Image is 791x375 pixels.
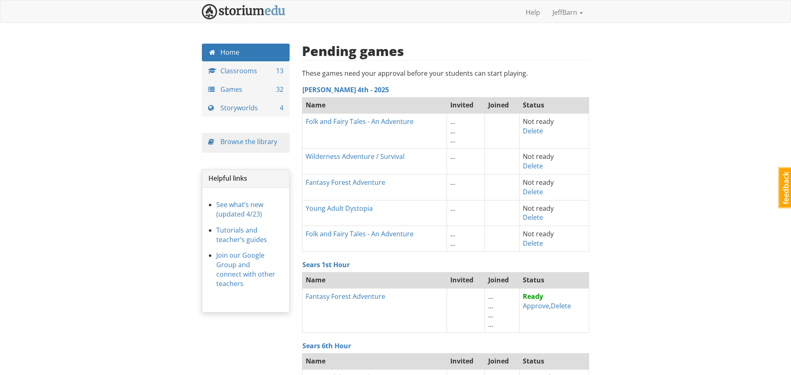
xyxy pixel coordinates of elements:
span: ... [488,292,493,301]
a: Delete [551,301,571,310]
a: Storyworlds 4 [202,99,290,117]
span: Not ready [523,117,554,126]
a: Young Adult Dystopia [306,204,373,213]
th: Name [302,272,447,288]
a: [PERSON_NAME] 4th - 2025 [302,85,389,94]
span: ... [450,229,455,238]
p: These games need your approval before your students can start playing. [302,69,590,78]
span: ... [488,301,493,310]
span: Not ready [523,204,554,213]
th: Invited [447,353,484,369]
a: Delete [523,239,543,248]
a: Sears 6th Hour [302,341,351,350]
a: Fantasy Forest Adventure [306,292,385,301]
span: 32 [276,85,283,94]
a: Approve [523,301,549,310]
a: See what’s new (updated 4/23) [216,200,263,219]
span: ... [450,178,455,187]
a: Games 32 [202,81,290,98]
span: ... [450,152,455,161]
a: Folk and Fairy Tales - An Adventure [306,117,414,126]
a: Browse the library [220,137,277,146]
th: Joined [484,97,519,113]
span: ... [488,320,493,329]
th: Status [520,353,589,369]
span: ... [450,117,455,126]
th: Joined [484,272,519,288]
span: ... [450,204,455,213]
th: Name [302,353,447,369]
a: Sears 1st Hour [302,260,350,269]
th: Joined [484,353,519,369]
a: Fantasy Forest Adventure [306,178,385,187]
span: Not ready [523,178,554,187]
th: Invited [447,97,484,113]
a: Delete [523,161,543,170]
th: Name [302,97,447,113]
span: Not ready [523,229,554,238]
span: ... [488,310,493,319]
a: Tutorials and teacher’s guides [216,226,267,244]
th: Status [520,272,589,288]
a: Home [202,44,290,61]
img: StoriumEDU [202,4,286,19]
a: Wilderness Adventure / Survival [306,152,405,161]
a: JeffBarn [546,2,589,23]
span: ... [450,239,455,248]
th: Invited [447,272,484,288]
th: Status [520,97,589,113]
a: Help [520,2,546,23]
span: 4 [280,103,283,113]
a: Classrooms 13 [202,62,290,80]
a: Join our Google Group and connect with other teachers [216,251,275,288]
span: 13 [276,66,283,76]
a: Delete [523,126,543,135]
span: ... [450,126,455,135]
h2: Pending games [302,44,404,58]
span: ... [450,135,455,144]
a: Delete [523,213,543,222]
span: Not ready [523,152,554,161]
span: , [523,292,571,310]
a: Folk and Fairy Tales - An Adventure [306,229,414,238]
strong: Ready [523,292,543,301]
div: Helpful links [202,170,289,188]
a: Delete [523,187,543,196]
